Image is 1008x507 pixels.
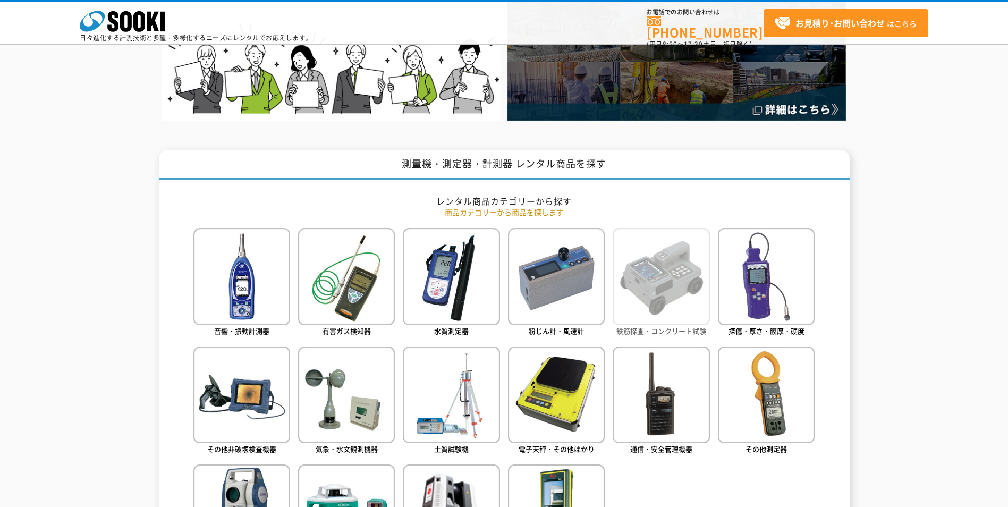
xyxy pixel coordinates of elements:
a: [PHONE_NUMBER] [647,16,764,38]
span: 水質測定器 [434,326,469,336]
span: 電子天秤・その他はかり [519,444,595,454]
span: 音響・振動計測器 [214,326,269,336]
span: (平日 ～ 土日、祝日除く) [647,39,752,49]
img: 粉じん計・風速計 [508,228,605,325]
img: その他非破壊検査機器 [193,347,290,443]
a: 電子天秤・その他はかり [508,347,605,457]
img: 土質試験機 [403,347,499,443]
img: 有害ガス検知器 [298,228,395,325]
a: その他測定器 [718,347,815,457]
span: 気象・水文観測機器 [316,444,378,454]
img: 電子天秤・その他はかり [508,347,605,443]
a: その他非破壊検査機器 [193,347,290,457]
p: 商品カテゴリーから商品を探します [193,207,815,218]
span: 鉄筋探査・コンクリート試験 [616,326,706,336]
span: 17:30 [684,39,703,49]
span: お電話でのお問い合わせは [647,9,764,15]
img: 音響・振動計測器 [193,228,290,325]
a: 粉じん計・風速計 [508,228,605,338]
a: 有害ガス検知器 [298,228,395,338]
span: その他測定器 [746,444,787,454]
h1: 測量機・測定器・計測器 レンタル商品を探す [159,150,850,180]
img: 鉄筋探査・コンクリート試験 [613,228,709,325]
span: 8:50 [663,39,677,49]
a: 水質測定器 [403,228,499,338]
h2: レンタル商品カテゴリーから探す [193,196,815,207]
p: 日々進化する計測技術と多種・多様化するニーズにレンタルでお応えします。 [80,35,312,41]
span: 粉じん計・風速計 [529,326,584,336]
span: 土質試験機 [434,444,469,454]
img: 気象・水文観測機器 [298,347,395,443]
a: 気象・水文観測機器 [298,347,395,457]
a: 土質試験機 [403,347,499,457]
span: はこちら [774,15,917,31]
img: 探傷・厚さ・膜厚・硬度 [718,228,815,325]
span: 有害ガス検知器 [323,326,371,336]
img: 通信・安全管理機器 [613,347,709,443]
img: 水質測定器 [403,228,499,325]
img: その他測定器 [718,347,815,443]
a: 探傷・厚さ・膜厚・硬度 [718,228,815,338]
span: 探傷・厚さ・膜厚・硬度 [729,326,804,336]
a: 通信・安全管理機器 [613,347,709,457]
a: 鉄筋探査・コンクリート試験 [613,228,709,338]
span: 通信・安全管理機器 [630,444,692,454]
strong: お見積り･お問い合わせ [795,16,885,29]
span: その他非破壊検査機器 [207,444,276,454]
a: 音響・振動計測器 [193,228,290,338]
a: お見積り･お問い合わせはこちら [764,9,928,37]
